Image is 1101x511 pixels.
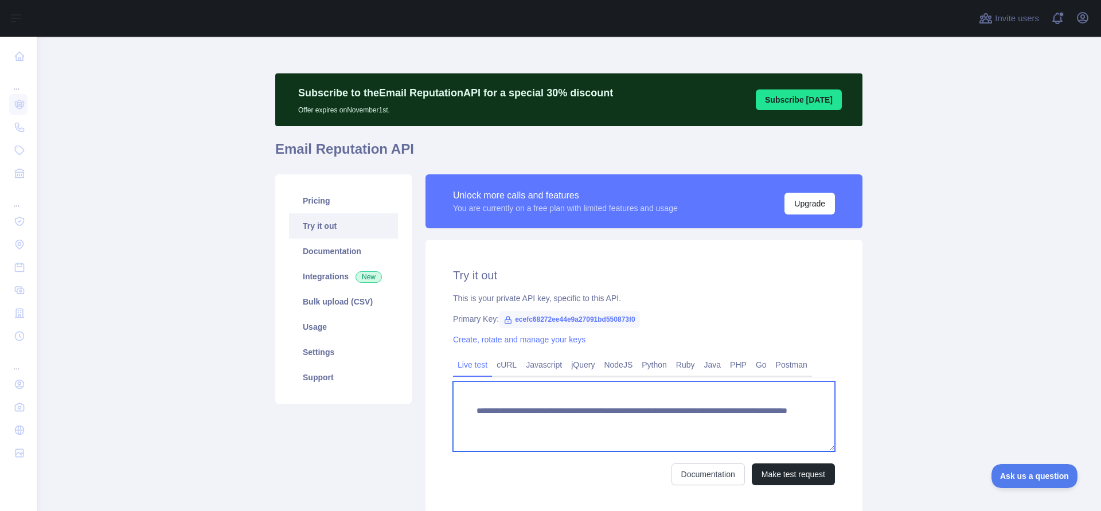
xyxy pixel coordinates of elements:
a: jQuery [567,356,599,374]
a: Java [700,356,726,374]
a: Try it out [289,213,398,239]
button: Invite users [977,9,1041,28]
span: Invite users [995,12,1039,25]
a: Settings [289,340,398,365]
a: NodeJS [599,356,637,374]
a: PHP [725,356,751,374]
span: New [356,271,382,283]
button: Subscribe [DATE] [756,89,842,110]
div: Primary Key: [453,313,835,325]
a: Python [637,356,671,374]
a: Javascript [521,356,567,374]
p: Subscribe to the Email Reputation API for a special 30 % discount [298,85,613,101]
div: This is your private API key, specific to this API. [453,292,835,304]
a: Pricing [289,188,398,213]
a: cURL [492,356,521,374]
h2: Try it out [453,267,835,283]
div: You are currently on a free plan with limited features and usage [453,202,678,214]
a: Go [751,356,771,374]
div: ... [9,69,28,92]
span: ecefc68272ee44e9a27091bd550873f0 [499,311,640,328]
iframe: Toggle Customer Support [991,464,1078,488]
a: Integrations New [289,264,398,289]
div: ... [9,186,28,209]
div: ... [9,349,28,372]
p: Offer expires on November 1st. [298,101,613,115]
a: Documentation [289,239,398,264]
a: Usage [289,314,398,340]
a: Live test [453,356,492,374]
a: Postman [771,356,812,374]
a: Bulk upload (CSV) [289,289,398,314]
h1: Email Reputation API [275,140,862,167]
div: Unlock more calls and features [453,189,678,202]
a: Support [289,365,398,390]
button: Upgrade [784,193,835,214]
button: Make test request [752,463,835,485]
a: Create, rotate and manage your keys [453,335,585,344]
a: Ruby [671,356,700,374]
a: Documentation [671,463,745,485]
